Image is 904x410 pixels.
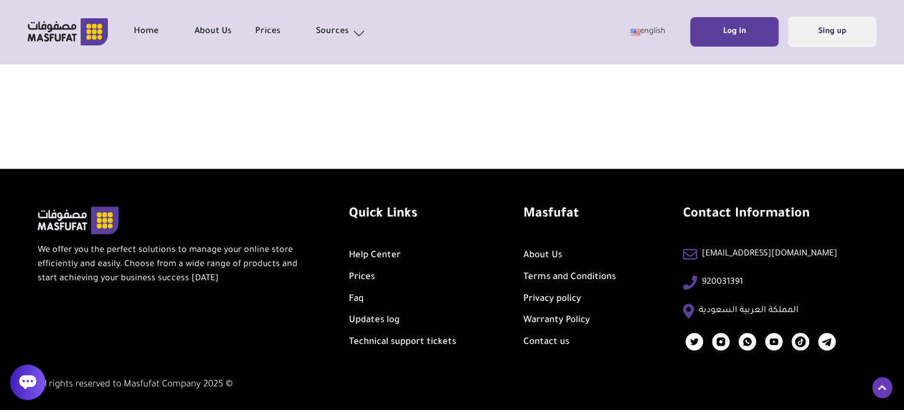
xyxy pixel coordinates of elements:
a: 920031391 [702,275,743,290]
img: 2025-03-25-67e2a7c3cad15.png [791,333,809,350]
p: We offer you the perfect solutions to manage your online store efficiently and easily. Choose fro... [38,244,311,286]
img: 2023-07-25-64c0221ed0464.png [712,333,730,350]
a: Updates log [349,316,400,326]
a: Terms and Conditions [523,273,616,283]
h4: Masfufat [523,206,616,224]
img: 2023-07-25-64c0220d47a7b.png [685,333,703,350]
a: Technical support tickets [349,337,456,347]
a: Faq [349,294,364,304]
a: Home [134,25,194,39]
a: Sources [316,24,377,40]
a: [EMAIL_ADDRESS][DOMAIN_NAME] [702,247,837,261]
a: Warranty Policy [523,316,590,326]
button: Sing up [788,17,876,47]
a: Prices [349,273,375,283]
a: Prices [255,25,316,39]
a: Log in [691,19,778,45]
button: Log in [690,17,778,47]
a: المملكة العربية السعودية [699,304,799,318]
img: شركة مصفوفات البرمجية [28,18,108,45]
h6: All rights reserved to Masfufat Company 2025 © [38,379,866,391]
h4: Contact Information [683,206,837,224]
a: About Us [194,25,255,39]
a: Help Center [349,251,401,261]
img: 2023-07-25-64c022301425f.png [738,333,756,350]
a: Privacy policy [523,294,581,304]
h4: Quick Links [349,206,456,224]
a: About Us [523,251,562,261]
a: Sing up [788,19,876,45]
img: 2023-07-25-64c02204370b4.png [765,333,783,350]
a: Contact us [523,337,569,347]
img: 2023-12-25-6589b5437449c.png [818,333,836,350]
img: Eng [631,29,640,35]
a: english [615,18,681,46]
